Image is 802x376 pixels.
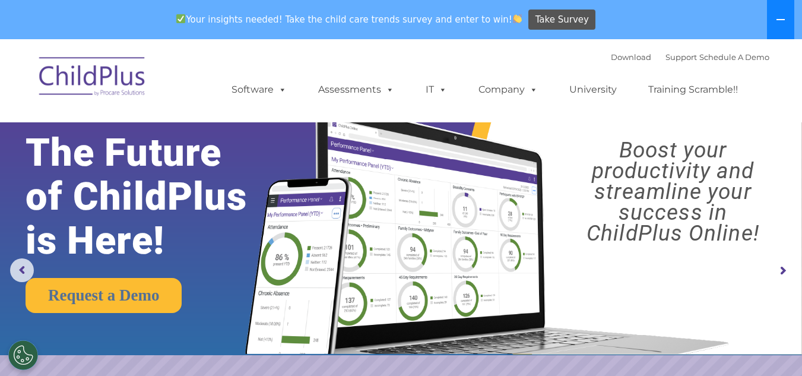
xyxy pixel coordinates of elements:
[8,340,38,370] button: Cookies Settings
[528,10,595,30] a: Take Survey
[306,78,406,102] a: Assessments
[414,78,459,102] a: IT
[176,14,185,23] img: ✅
[554,140,792,244] rs-layer: Boost your productivity and streamline your success in ChildPlus Online!
[26,278,182,313] a: Request a Demo
[636,78,750,102] a: Training Scramble!!
[165,78,201,87] span: Last name
[220,78,299,102] a: Software
[557,78,629,102] a: University
[513,14,522,23] img: 👏
[165,127,215,136] span: Phone number
[611,52,769,62] font: |
[699,52,769,62] a: Schedule A Demo
[535,10,589,30] span: Take Survey
[467,78,550,102] a: Company
[33,49,152,108] img: ChildPlus by Procare Solutions
[26,131,281,263] rs-layer: The Future of ChildPlus is Here!
[665,52,697,62] a: Support
[611,52,651,62] a: Download
[172,8,527,31] span: Your insights needed! Take the child care trends survey and enter to win!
